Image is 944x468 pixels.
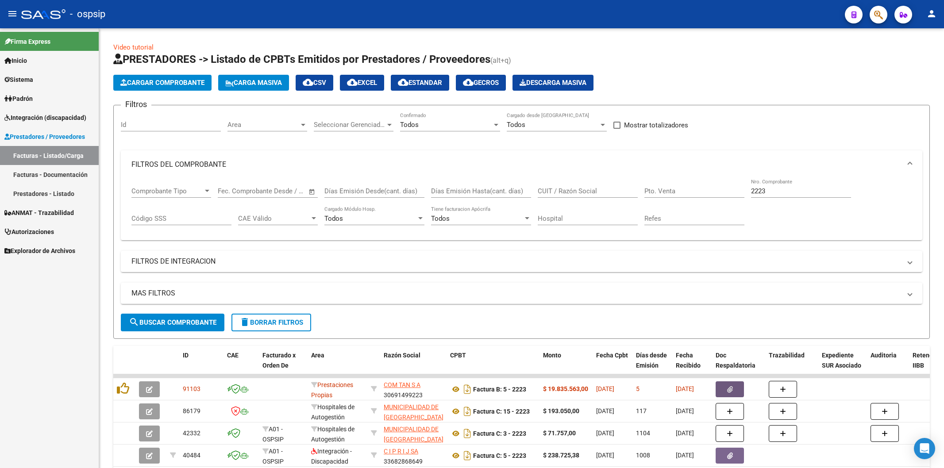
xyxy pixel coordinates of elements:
div: 33682868649 [384,446,443,465]
span: Cargar Comprobante [120,79,204,87]
span: CAE Válido [238,215,310,222]
span: Sistema [4,75,33,84]
i: Descargar documento [462,404,473,418]
span: [DATE] [596,452,614,459]
mat-panel-title: FILTROS DEL COMPROBANTE [131,160,901,169]
button: Gecros [456,75,506,91]
span: Retencion IIBB [913,352,941,369]
span: ID [183,352,189,359]
a: Video tutorial [113,43,154,51]
span: Firma Express [4,37,50,46]
input: Fecha inicio [218,187,254,195]
datatable-header-cell: Facturado x Orden De [259,346,308,385]
mat-expansion-panel-header: FILTROS DE INTEGRACION [121,251,922,272]
span: Hospitales de Autogestión [311,403,354,421]
span: MUNICIPALIDAD DE [GEOGRAPHIC_DATA] [384,403,443,421]
mat-icon: cloud_download [347,77,358,88]
span: Estandar [398,79,442,87]
datatable-header-cell: Razón Social [380,346,447,385]
span: - ospsip [70,4,105,24]
span: EXCEL [347,79,377,87]
div: 30691499223 [384,380,443,399]
div: FILTROS DEL COMPROBANTE [121,179,922,241]
button: Estandar [391,75,449,91]
strong: Factura C: 15 - 2223 [473,408,530,415]
datatable-header-cell: Fecha Recibido [672,346,712,385]
mat-icon: person [926,8,937,19]
datatable-header-cell: Auditoria [867,346,909,385]
i: Descargar documento [462,426,473,441]
button: EXCEL [340,75,384,91]
span: Trazabilidad [769,352,805,359]
span: COM TAN S A [384,381,420,388]
span: Razón Social [384,352,420,359]
span: Monto [543,352,561,359]
span: Buscar Comprobante [129,318,216,326]
span: 1104 [636,430,650,437]
span: Fecha Cpbt [596,352,628,359]
button: Cargar Comprobante [113,75,212,91]
span: A01 - OSPSIP [262,426,284,443]
button: Buscar Comprobante [121,314,224,331]
span: A01 - OSPSIP [262,448,284,465]
i: Descargar documento [462,449,473,463]
span: Prestadores / Proveedores [4,132,85,142]
span: Explorador de Archivos [4,246,75,256]
span: Gecros [463,79,499,87]
app-download-masive: Descarga masiva de comprobantes (adjuntos) [512,75,593,91]
span: [DATE] [596,385,614,392]
button: Carga Masiva [218,75,289,91]
span: Borrar Filtros [239,318,303,326]
i: Descargar documento [462,382,473,396]
datatable-header-cell: Trazabilidad [765,346,818,385]
datatable-header-cell: CAE [223,346,259,385]
strong: $ 193.050,00 [543,407,579,414]
span: MUNICIPALIDAD DE [GEOGRAPHIC_DATA] [384,426,443,443]
span: Area [227,121,299,129]
datatable-header-cell: Días desde Emisión [632,346,672,385]
span: [DATE] [676,407,694,414]
strong: Factura B: 5 - 2223 [473,386,526,393]
span: 40484 [183,452,200,459]
span: [DATE] [596,430,614,437]
span: Integración (discapacidad) [4,113,86,123]
span: Fecha Recibido [676,352,701,369]
span: [DATE] [676,430,694,437]
span: 1008 [636,452,650,459]
strong: $ 238.725,38 [543,452,579,459]
mat-icon: delete [239,317,250,327]
mat-expansion-panel-header: FILTROS DEL COMPROBANTE [121,150,922,179]
span: PRESTADORES -> Listado de CPBTs Emitidos por Prestadores / Proveedores [113,53,490,65]
span: Doc Respaldatoria [716,352,755,369]
input: Fecha fin [262,187,304,195]
span: CAE [227,352,239,359]
mat-expansion-panel-header: MAS FILTROS [121,283,922,304]
span: Todos [400,121,419,129]
span: [DATE] [596,407,614,414]
span: Todos [431,215,450,222]
mat-panel-title: MAS FILTROS [131,288,901,298]
strong: $ 19.835.563,00 [543,385,588,392]
div: 30999001552 [384,424,443,443]
span: Seleccionar Gerenciador [314,121,385,129]
mat-icon: cloud_download [463,77,474,88]
datatable-header-cell: Fecha Cpbt [593,346,632,385]
mat-icon: cloud_download [303,77,313,88]
strong: Factura C: 3 - 2223 [473,430,526,437]
span: Padrón [4,94,33,104]
mat-icon: search [129,317,139,327]
span: Mostrar totalizadores [624,120,688,130]
mat-panel-title: FILTROS DE INTEGRACION [131,257,901,266]
span: [DATE] [676,385,694,392]
span: 42332 [183,430,200,437]
span: Días desde Emisión [636,352,667,369]
mat-icon: cloud_download [398,77,408,88]
button: Borrar Filtros [231,314,311,331]
datatable-header-cell: Doc Respaldatoria [712,346,765,385]
span: [DATE] [676,452,694,459]
span: Area [311,352,324,359]
span: Facturado x Orden De [262,352,296,369]
span: Expediente SUR Asociado [822,352,861,369]
h3: Filtros [121,98,151,111]
span: Descarga Masiva [520,79,586,87]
